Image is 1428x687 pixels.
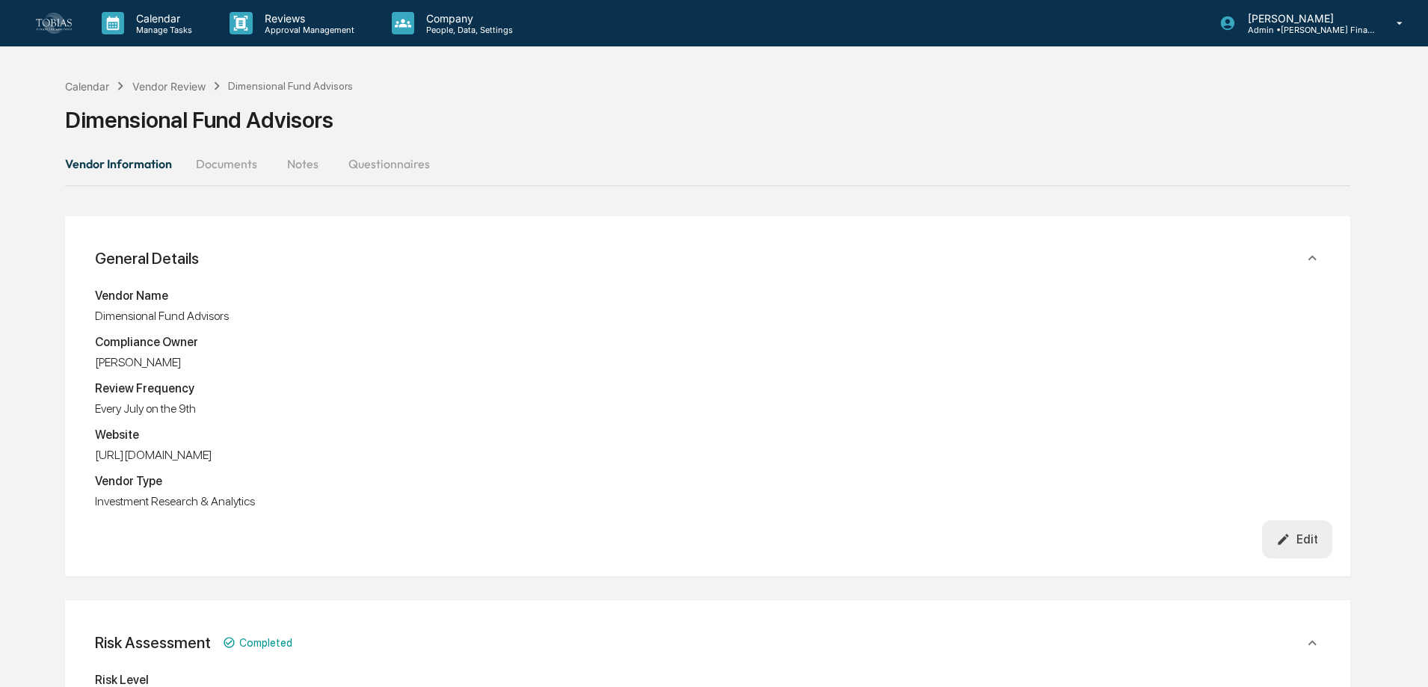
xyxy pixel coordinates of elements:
[414,25,520,35] p: People, Data, Settings
[95,249,199,268] div: General Details
[95,289,1320,303] div: Vendor Name
[239,636,292,649] span: Completed
[65,146,184,182] button: Vendor Information
[1236,25,1375,35] p: Admin • [PERSON_NAME] Financial Advisors
[95,494,1320,508] div: Investment Research & Analytics
[1236,12,1375,25] p: [PERSON_NAME]
[269,146,336,182] button: Notes
[228,80,353,92] div: Dimensional Fund Advisors
[83,234,1332,283] div: General Details
[95,335,1320,349] div: Compliance Owner
[1276,532,1318,546] div: Edit
[184,146,269,182] button: Documents
[336,146,442,182] button: Questionnaires
[65,80,109,93] div: Calendar
[132,80,206,93] div: Vendor Review
[414,12,520,25] p: Company
[95,428,1320,442] div: Website
[83,283,1332,558] div: General Details
[124,12,200,25] p: Calendar
[95,448,1320,462] div: [URL][DOMAIN_NAME]
[253,25,362,35] p: Approval Management
[1262,520,1333,558] button: Edit
[95,381,1320,395] div: Review Frequency
[1380,638,1421,678] iframe: Open customer support
[95,401,1320,416] div: Every July on the 9th
[95,355,1320,369] div: [PERSON_NAME]
[95,309,1320,323] div: Dimensional Fund Advisors
[124,25,200,35] p: Manage Tasks
[95,673,1320,687] div: Risk Level
[95,474,1320,488] div: Vendor Type
[253,12,362,25] p: Reviews
[83,618,1332,667] div: Risk AssessmentCompleted
[65,146,1350,182] div: secondary tabs example
[65,106,1350,133] div: Dimensional Fund Advisors
[95,633,211,652] div: Risk Assessment
[36,13,72,33] img: logo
